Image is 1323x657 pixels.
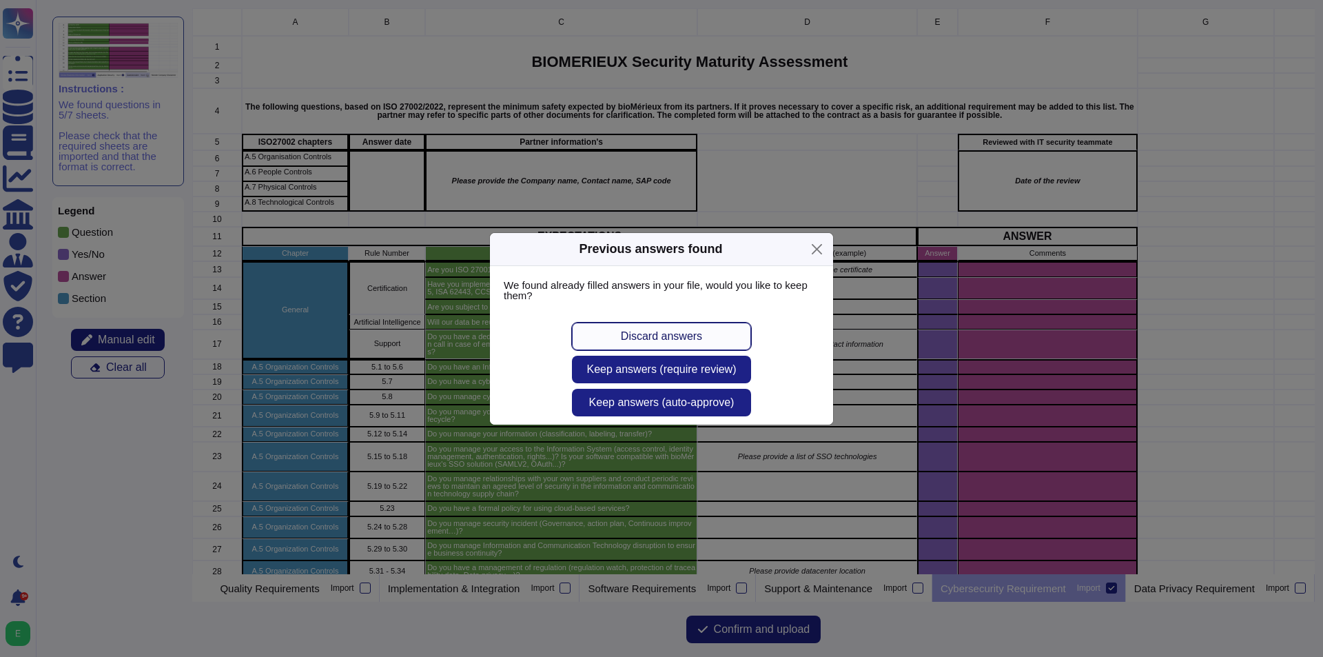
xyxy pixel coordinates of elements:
div: Previous answers found [579,240,722,259]
span: Keep answers (require review) [587,364,737,375]
span: Keep answers (auto-approve) [589,397,735,408]
button: Keep answers (require review) [572,356,751,383]
button: Keep answers (auto-approve) [572,389,751,416]
button: Close [806,239,828,260]
button: Discard answers [572,323,751,350]
div: We found already filled answers in your file, would you like to keep them? [490,266,833,314]
span: Discard answers [621,331,702,342]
